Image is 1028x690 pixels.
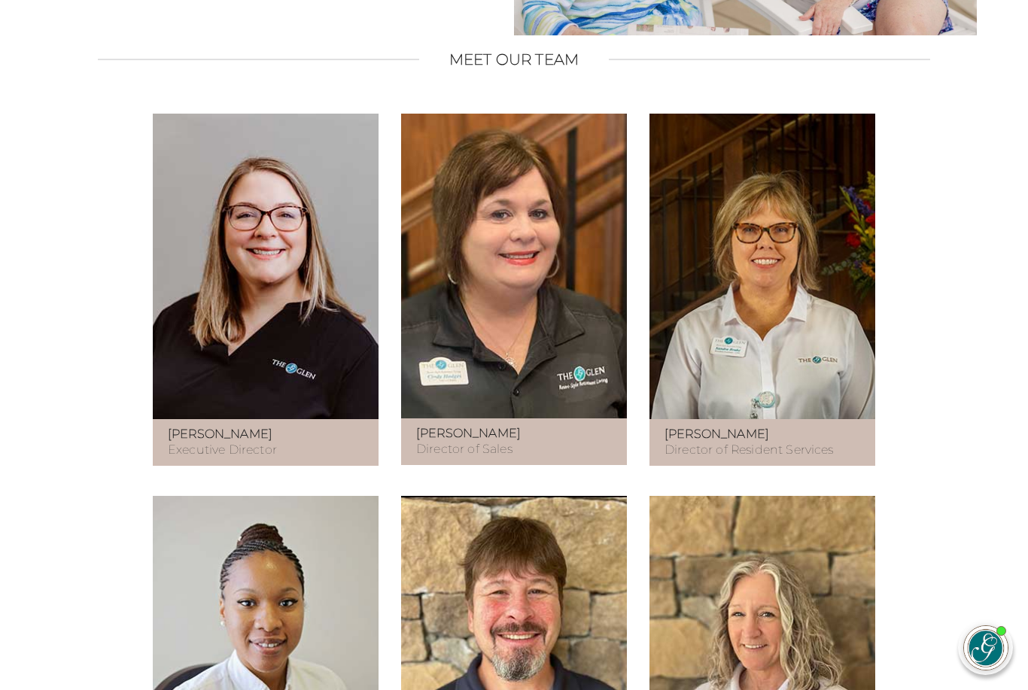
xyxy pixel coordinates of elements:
iframe: iframe [730,285,1013,606]
p: Director of Sales [416,426,612,457]
p: Director of Resident Services [665,427,860,458]
strong: [PERSON_NAME] [665,427,769,441]
h2: Meet Our Team [449,50,579,68]
img: avatar [964,626,1008,670]
p: Executive Director [168,427,363,458]
strong: [PERSON_NAME] [416,426,521,440]
strong: [PERSON_NAME] [168,427,272,441]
